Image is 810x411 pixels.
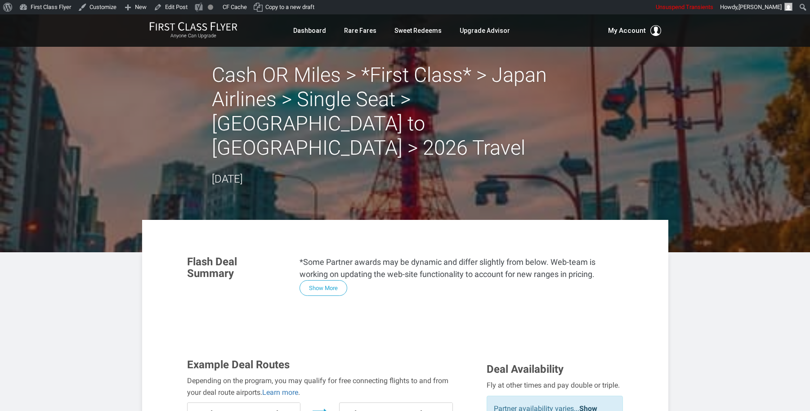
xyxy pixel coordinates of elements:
[608,25,646,36] span: My Account
[212,63,599,160] h2: Cash OR Miles > *First Class* > Japan Airlines > Single Seat >[GEOGRAPHIC_DATA] to [GEOGRAPHIC_DA...
[460,22,510,39] a: Upgrade Advisor
[187,375,453,398] div: Depending on the program, you may qualify for free connecting flights to and from your deal route...
[344,22,376,39] a: Rare Fares
[149,22,237,40] a: First Class FlyerAnyone Can Upgrade
[394,22,442,39] a: Sweet Redeems
[656,4,713,10] span: Unsuspend Transients
[300,280,347,296] button: Show More
[149,33,237,39] small: Anyone Can Upgrade
[608,25,661,36] button: My Account
[487,380,623,391] div: Fly at other times and pay double or triple.
[149,22,237,31] img: First Class Flyer
[262,388,298,397] a: Learn more
[487,363,564,375] span: Deal Availability
[212,173,243,185] time: [DATE]
[293,22,326,39] a: Dashboard
[187,358,290,371] span: Example Deal Routes
[738,4,782,10] span: [PERSON_NAME]
[300,256,623,280] p: *Some Partner awards may be dynamic and differ slightly from below. Web-team is working on updati...
[187,256,286,280] h3: Flash Deal Summary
